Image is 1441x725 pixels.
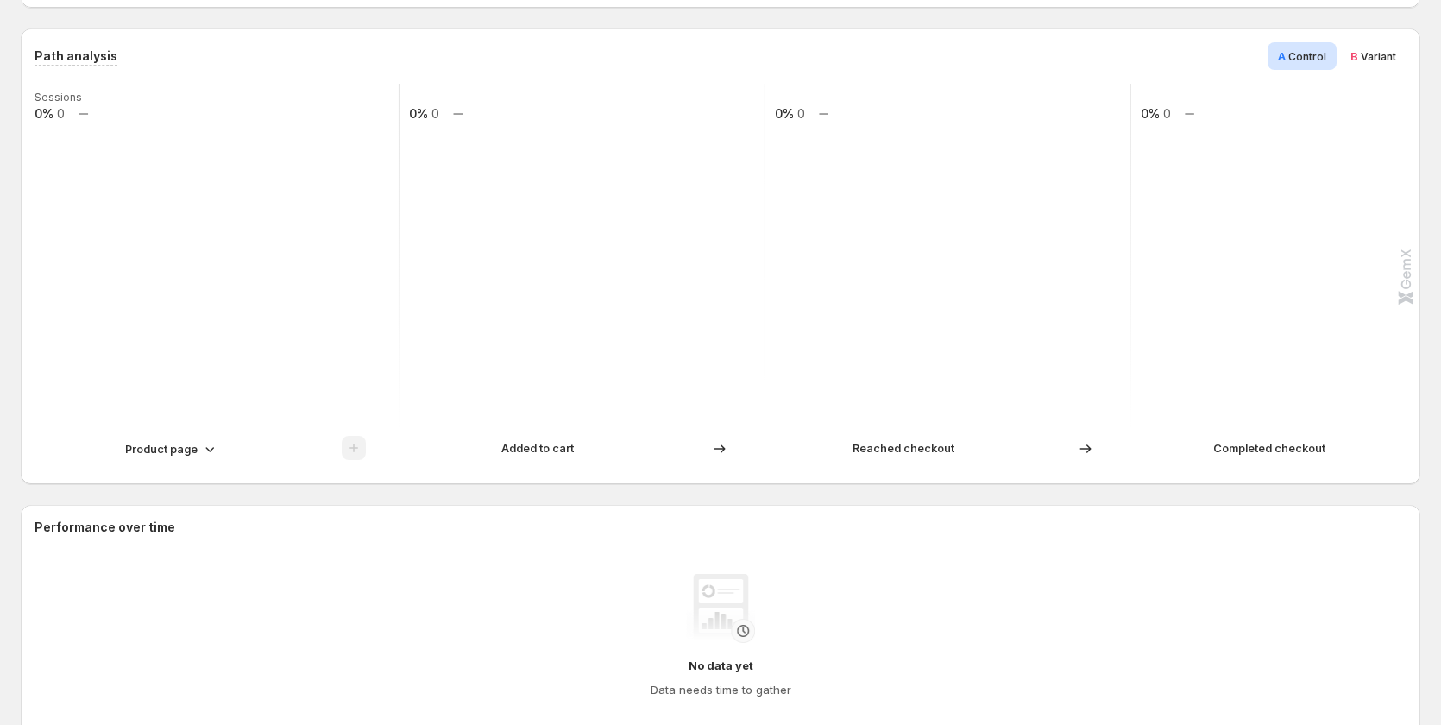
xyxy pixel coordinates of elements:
[689,657,753,674] h4: No data yet
[431,106,439,121] text: 0
[1278,49,1286,63] span: A
[686,574,755,643] img: No data yet
[1350,49,1358,63] span: B
[775,106,794,121] text: 0%
[35,91,82,104] text: Sessions
[125,440,198,457] p: Product page
[797,106,805,121] text: 0
[35,519,1406,536] h2: Performance over time
[35,47,117,65] h3: Path analysis
[853,439,954,457] p: Reached checkout
[501,439,574,457] p: Added to cart
[409,106,428,121] text: 0%
[35,106,53,121] text: 0%
[1213,439,1325,457] p: Completed checkout
[57,106,65,121] text: 0
[1141,106,1160,121] text: 0%
[1163,106,1171,121] text: 0
[651,681,791,698] h4: Data needs time to gather
[1288,50,1326,63] span: Control
[1361,50,1396,63] span: Variant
